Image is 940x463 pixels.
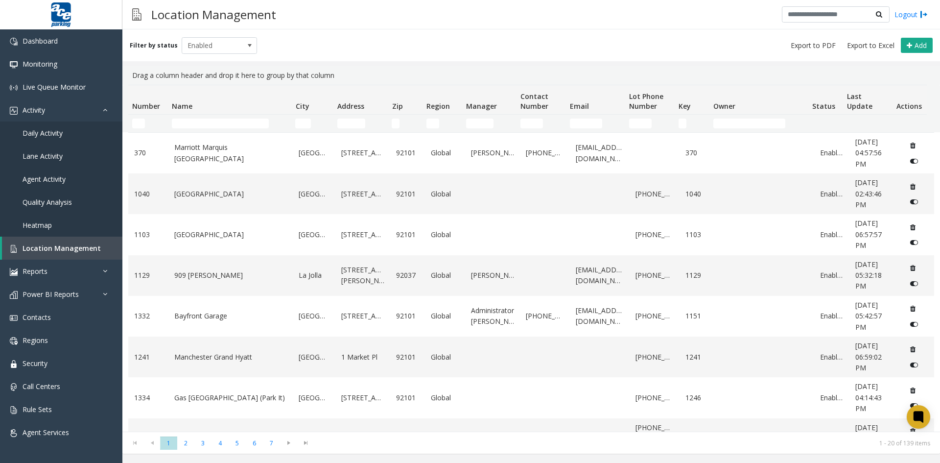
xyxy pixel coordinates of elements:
a: Administrator [PERSON_NAME] [471,305,514,327]
a: [DATE] 05:42:57 PM [855,300,893,333]
td: Manager Filter [462,115,517,132]
a: 909 [PERSON_NAME] [174,270,287,281]
a: 370 [685,147,708,158]
td: Last Update Filter [843,115,892,132]
td: Name Filter [168,115,291,132]
a: [DATE] 02:43:46 PM [855,177,893,210]
a: [STREET_ADDRESS] [341,229,384,240]
a: 1332 [134,311,163,321]
label: Filter by status [130,41,178,50]
a: Location Management [2,237,122,260]
button: Export to Excel [843,39,898,52]
a: [PHONE_NUMBER] [635,270,674,281]
img: 'icon' [10,38,18,46]
button: Delete [905,382,921,398]
a: 1103 [685,229,708,240]
a: [PHONE_NUMBER] [635,189,674,199]
span: Region [426,101,450,111]
span: [DATE] 04:57:56 PM [855,137,882,169]
td: Email Filter [566,115,625,132]
a: 92101 [396,392,419,403]
span: Rule Sets [23,405,52,414]
span: [DATE] 06:57:57 PM [855,219,882,250]
a: Enabled [820,229,843,240]
img: 'icon' [10,360,18,368]
a: Bayfront Garage [174,311,287,321]
a: 1246 [685,392,708,403]
a: 92037 [396,270,419,281]
span: City [296,101,309,111]
span: Page 6 [246,437,263,450]
span: Monitoring [23,59,57,69]
input: Owner Filter [713,119,786,128]
a: 92101 [396,352,419,363]
span: Zip [392,101,403,111]
kendo-pager-info: 1 - 20 of 139 items [320,439,930,447]
span: Name [172,101,192,111]
input: Key Filter [679,119,686,128]
a: [GEOGRAPHIC_DATA] [299,311,329,321]
span: Contacts [23,313,51,322]
input: City Filter [295,119,310,128]
button: Export to PDF [787,39,840,52]
a: [STREET_ADDRESS][PERSON_NAME] [341,265,384,287]
td: Contact Number Filter [517,115,566,132]
a: Global [431,270,459,281]
td: Region Filter [423,115,462,132]
a: Manchester Grand Hyatt [174,352,287,363]
button: Delete [905,341,921,357]
span: [DATE] 04:14:43 PM [855,382,882,413]
span: Go to the last page [299,439,312,447]
a: [PHONE_NUMBER] [635,229,674,240]
a: [GEOGRAPHIC_DATA] [299,392,329,403]
span: Page 1 [160,437,177,450]
a: [EMAIL_ADDRESS][DOMAIN_NAME] [576,305,624,327]
a: [GEOGRAPHIC_DATA] [299,147,329,158]
img: pageIcon [132,2,141,26]
span: Export to PDF [791,41,836,50]
button: Delete [905,219,921,235]
a: 370 [134,147,163,158]
span: Number [132,101,160,111]
td: Zip Filter [388,115,423,132]
a: 1334 [134,392,163,403]
a: Enabled [820,147,843,158]
td: Owner Filter [709,115,808,132]
a: 1040 [685,189,708,199]
a: Enabled [820,270,843,281]
a: [EMAIL_ADDRESS][DOMAIN_NAME] [576,265,624,287]
button: Disable [905,357,923,373]
img: 'icon' [10,268,18,276]
img: 'icon' [10,245,18,253]
span: Security [23,359,47,368]
a: 92101 [396,311,419,321]
span: Go to the last page [297,436,314,450]
a: Global [431,311,459,321]
span: Page 2 [177,437,194,450]
span: Reports [23,267,47,276]
a: Enabled [820,189,843,199]
img: 'icon' [10,61,18,69]
span: [DATE] 05:32:18 PM [855,260,882,291]
span: Call Centers [23,382,60,391]
input: Contact Number Filter [520,119,543,128]
td: City Filter [291,115,333,132]
a: [PHONE_NUMBER] [526,147,564,158]
span: Page 7 [263,437,280,450]
a: 92101 [396,189,419,199]
span: Page 3 [194,437,211,450]
td: Key Filter [675,115,709,132]
img: 'icon' [10,383,18,391]
span: Agent Services [23,428,69,437]
span: Key [679,101,691,111]
span: Contact Number [520,92,548,111]
a: [PHONE_NUMBER] [635,311,674,321]
a: [STREET_ADDRESS] [341,311,384,321]
a: Global [431,229,459,240]
span: Heatmap [23,220,52,230]
span: Page 4 [211,437,229,450]
a: [PHONE_NUMBER] [526,311,564,321]
input: Number Filter [132,119,145,128]
a: [PHONE_NUMBER] [635,352,674,363]
img: logout [920,9,928,20]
